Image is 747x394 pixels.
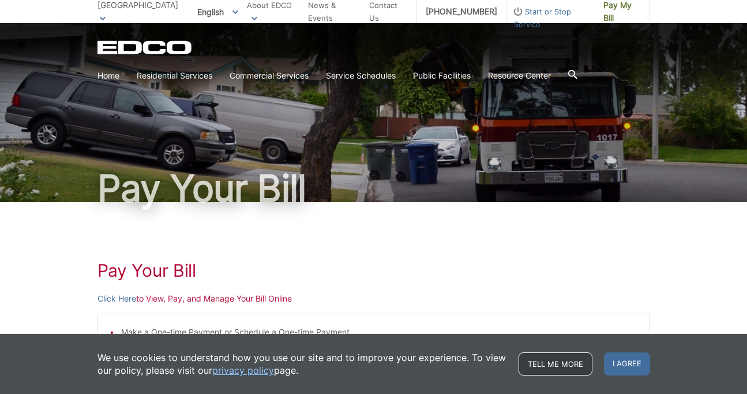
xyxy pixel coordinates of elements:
span: English [189,2,247,21]
a: Residential Services [137,69,212,82]
h1: Pay Your Bill [97,170,650,207]
a: EDCD logo. Return to the homepage. [97,40,193,54]
a: Home [97,69,119,82]
p: to View, Pay, and Manage Your Bill Online [97,292,650,305]
a: Public Facilities [413,69,471,82]
span: I agree [604,352,650,376]
a: privacy policy [212,364,274,377]
a: Resource Center [488,69,551,82]
h1: Pay Your Bill [97,260,650,281]
a: Commercial Services [230,69,309,82]
a: Tell me more [519,352,592,376]
p: We use cookies to understand how you use our site and to improve your experience. To view our pol... [97,351,507,377]
a: Service Schedules [326,69,396,82]
a: Click Here [97,292,136,305]
li: Make a One-time Payment or Schedule a One-time Payment [121,326,638,339]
